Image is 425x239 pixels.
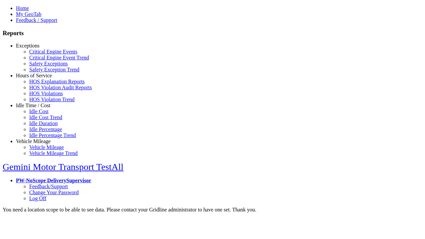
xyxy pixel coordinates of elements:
a: Idle Cost Trend [29,115,62,120]
a: Vehicle Mileage [29,144,64,150]
a: Safety Exception Trend [29,67,79,72]
a: My GeoTab [16,11,42,17]
a: PW-NoScope DeliverySupervisor [16,178,91,183]
a: Feedback/Support [29,184,68,189]
a: Log Off [29,196,46,201]
a: Hours of Service [16,73,52,78]
a: HOS Explanation Reports [29,79,85,84]
a: Idle Percentage Trend [29,132,76,138]
a: Idle Time / Cost [16,103,50,108]
div: You need a location scope to be able to see data. Please contact your Gridline administrator to h... [3,207,422,213]
a: Vehicle Mileage Trend [29,150,78,156]
a: Critical Engine Events [29,49,77,54]
a: Home [16,5,29,11]
a: Idle Cost [29,109,48,114]
a: Exceptions [16,43,40,48]
a: Critical Engine Event Trend [29,55,89,60]
a: Safety Exceptions [29,61,68,66]
h3: Reports [3,30,422,37]
a: HOS Violation Audit Reports [29,85,92,90]
a: Vehicle Mileage [16,138,50,144]
a: Idle Percentage [29,126,62,132]
a: Gemini Motor Transport TestAll [3,162,124,172]
a: HOS Violation Trend [29,97,75,102]
a: HOS Violations [29,91,63,96]
a: Change Your Password [29,190,79,195]
a: Feedback / Support [16,17,57,23]
a: Idle Duration [29,120,58,126]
